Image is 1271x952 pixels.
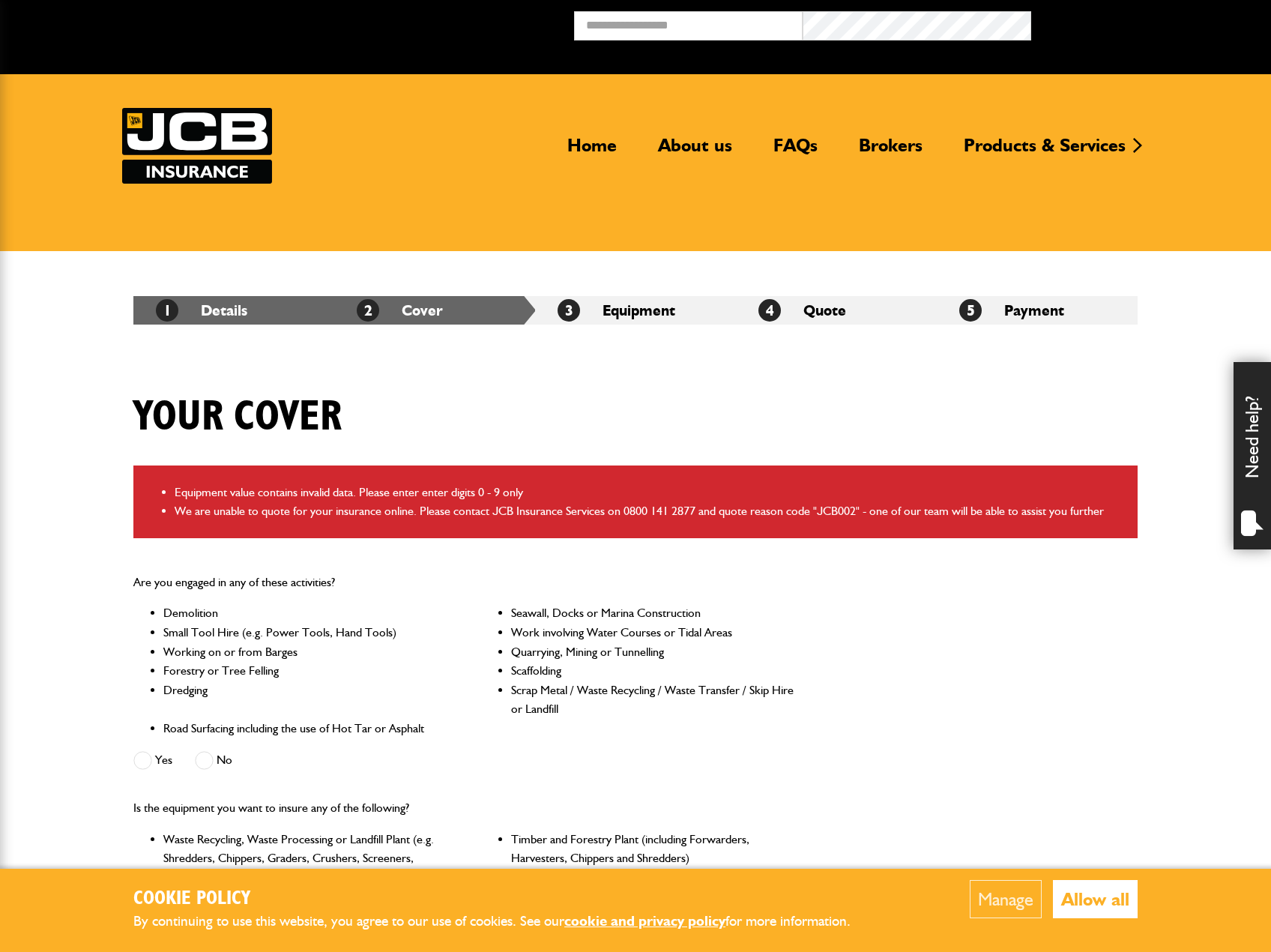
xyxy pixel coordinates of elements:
[122,108,272,184] a: JCB Insurance Services
[848,134,934,169] a: Brokers
[133,751,172,770] label: Yes
[163,830,447,888] li: Waste Recycling, Waste Processing or Landfill Plant (e.g. Shredders, Chippers, Graders, Crushers,...
[511,661,795,681] li: Scaffolding
[163,661,447,681] li: Forestry or Tree Felling
[953,134,1137,169] a: Products & Services
[175,501,1126,521] li: We are unable to quote for your insurance online. Please contact JCB Insurance Services on 0800 1...
[133,888,875,911] h2: Cookie Policy
[357,299,379,322] span: 2
[564,912,725,930] a: cookie and privacy policy
[133,573,795,592] p: Are you engaged in any of these activities?
[163,642,447,662] li: Working on or from Barges
[535,296,736,325] li: Equipment
[511,681,795,719] li: Scrap Metal / Waste Recycling / Waste Transfer / Skip Hire or Landfill
[133,910,875,933] p: By continuing to use this website, you agree to our use of cookies. See our for more information.
[195,751,232,770] label: No
[558,299,580,322] span: 3
[163,623,447,642] li: Small Tool Hire (e.g. Power Tools, Hand Tools)
[156,299,178,322] span: 1
[133,392,342,442] h1: Your cover
[556,134,628,169] a: Home
[959,299,982,322] span: 5
[122,108,272,184] img: JCB Insurance Services logo
[758,299,781,322] span: 4
[937,296,1138,325] li: Payment
[156,301,247,319] a: 1Details
[647,134,743,169] a: About us
[511,603,795,623] li: Seawall, Docks or Marina Construction
[762,134,829,169] a: FAQs
[163,681,447,719] li: Dredging
[334,296,535,325] li: Cover
[1234,362,1271,549] div: Need help?
[163,719,447,738] li: Road Surfacing including the use of Hot Tar or Asphalt
[511,642,795,662] li: Quarrying, Mining or Tunnelling
[736,296,937,325] li: Quote
[1053,880,1138,918] button: Allow all
[1031,11,1260,34] button: Broker Login
[175,483,1126,502] li: Equipment value contains invalid data. Please enter enter digits 0 - 9 only
[163,603,447,623] li: Demolition
[970,880,1042,918] button: Manage
[511,830,795,888] li: Timber and Forestry Plant (including Forwarders, Harvesters, Chippers and Shredders)
[511,623,795,642] li: Work involving Water Courses or Tidal Areas
[133,798,795,818] p: Is the equipment you want to insure any of the following?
